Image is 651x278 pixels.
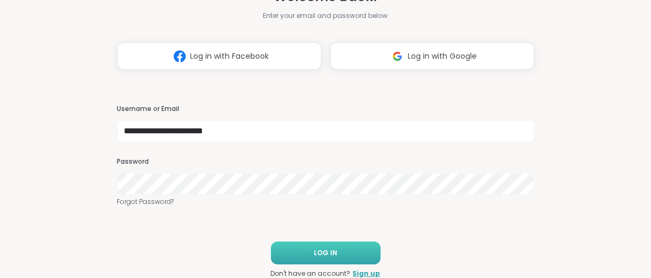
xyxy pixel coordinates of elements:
[117,104,534,114] h3: Username or Email
[408,51,477,62] span: Log in with Google
[263,11,388,21] span: Enter your email and password below
[387,46,408,66] img: ShareWell Logomark
[271,242,381,264] button: LOG IN
[314,248,337,258] span: LOG IN
[330,42,534,70] button: Log in with Google
[169,46,190,66] img: ShareWell Logomark
[117,157,534,166] h3: Password
[117,42,321,70] button: Log in with Facebook
[117,197,534,207] a: Forgot Password?
[190,51,269,62] span: Log in with Facebook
